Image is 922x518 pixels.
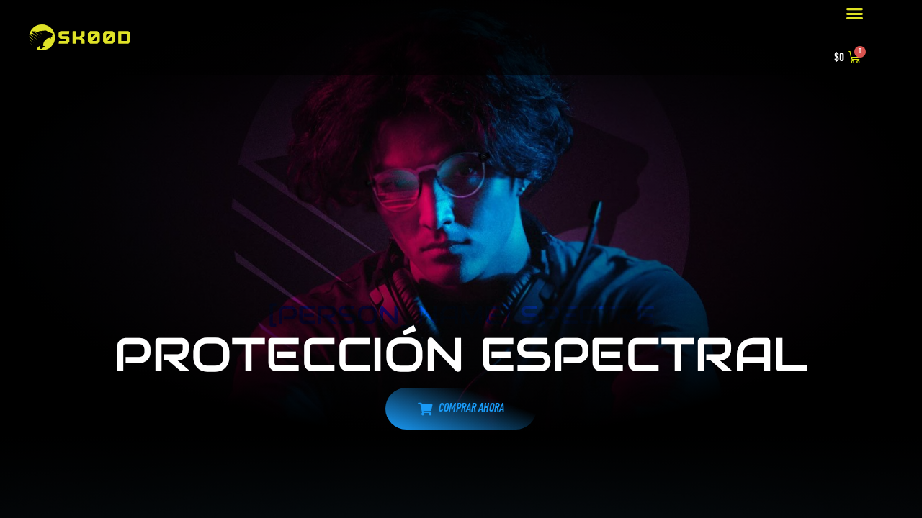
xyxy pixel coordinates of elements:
a: $0 [816,42,879,75]
span: $ [834,52,839,65]
h2: [PERSON_NAME] SPECTRE [50,302,872,327]
bdi: 0 [834,52,844,65]
span: COMPRAR AHORA [439,402,504,417]
a: COMPRAR AHORA [385,388,537,430]
h2: PROTECCIÓN ESPECTRAL [50,331,872,378]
